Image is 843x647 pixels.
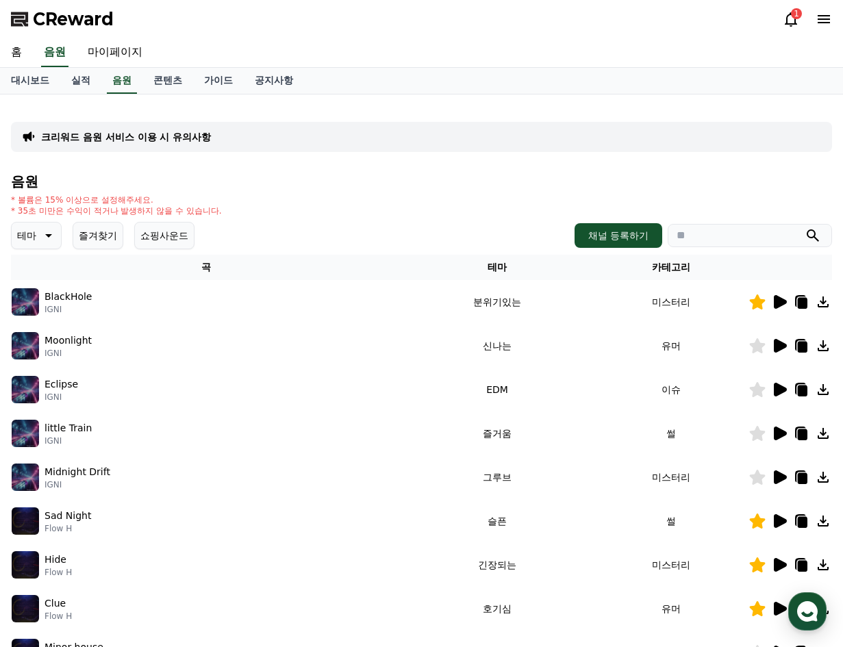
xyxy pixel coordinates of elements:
[12,595,39,622] img: music
[45,377,78,392] p: Eclipse
[45,509,91,523] p: Sad Night
[401,324,594,368] td: 신나는
[594,455,748,499] td: 미스터리
[134,222,194,249] button: 쇼핑사운드
[401,499,594,543] td: 슬픈
[401,255,594,280] th: 테마
[73,222,123,249] button: 즐겨찾기
[41,130,211,144] a: 크리워드 음원 서비스 이용 시 유의사항
[11,205,222,216] p: * 35초 미만은 수익이 적거나 발생하지 않을 수 있습니다.
[791,8,802,19] div: 1
[11,255,401,280] th: 곡
[33,8,114,30] span: CReward
[45,435,92,446] p: IGNI
[594,499,748,543] td: 썰
[45,421,92,435] p: little Train
[12,332,39,359] img: music
[594,587,748,631] td: 유머
[142,68,193,94] a: 콘텐츠
[45,523,91,534] p: Flow H
[45,304,92,315] p: IGNI
[45,596,66,611] p: Clue
[193,68,244,94] a: 가이드
[12,551,39,579] img: music
[45,290,92,304] p: BlackHole
[11,194,222,205] p: * 볼륨은 15% 이상으로 설정해주세요.
[43,455,51,466] span: 홈
[575,223,662,248] button: 채널 등록하기
[77,38,153,67] a: 마이페이지
[11,8,114,30] a: CReward
[45,348,92,359] p: IGNI
[17,226,36,245] p: 테마
[11,222,62,249] button: 테마
[60,68,101,94] a: 실적
[45,479,110,490] p: IGNI
[45,333,92,348] p: Moonlight
[177,434,263,468] a: 설정
[11,174,832,189] h4: 음원
[594,543,748,587] td: 미스터리
[41,38,68,67] a: 음원
[90,434,177,468] a: 대화
[12,376,39,403] img: music
[594,255,748,280] th: 카테고리
[12,288,39,316] img: music
[783,11,799,27] a: 1
[401,587,594,631] td: 호기심
[401,411,594,455] td: 즐거움
[45,392,78,403] p: IGNI
[401,368,594,411] td: EDM
[212,455,228,466] span: 설정
[594,280,748,324] td: 미스터리
[401,280,594,324] td: 분위기있는
[107,68,137,94] a: 음원
[125,455,142,466] span: 대화
[45,611,72,622] p: Flow H
[594,411,748,455] td: 썰
[244,68,304,94] a: 공지사항
[401,455,594,499] td: 그루브
[594,324,748,368] td: 유머
[45,567,72,578] p: Flow H
[45,465,110,479] p: Midnight Drift
[12,420,39,447] img: music
[594,368,748,411] td: 이슈
[4,434,90,468] a: 홈
[12,464,39,491] img: music
[45,553,66,567] p: Hide
[401,543,594,587] td: 긴장되는
[12,507,39,535] img: music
